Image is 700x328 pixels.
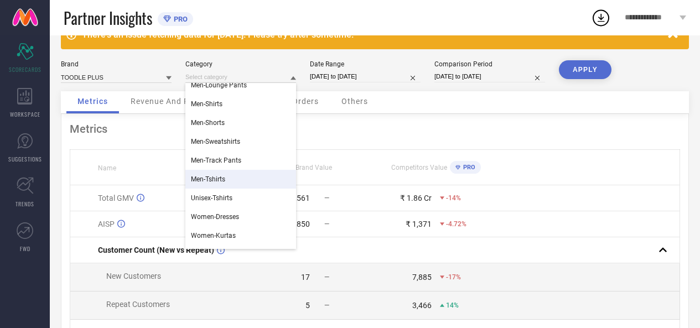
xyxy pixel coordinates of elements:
[185,71,296,83] input: Select category
[185,207,296,226] div: Women-Dresses
[191,157,241,164] span: Men-Track Pants
[185,113,296,132] div: Men-Shorts
[341,97,368,106] span: Others
[295,164,332,171] span: Brand Value
[20,244,30,253] span: FWD
[324,194,329,202] span: —
[412,301,432,310] div: 3,466
[324,220,329,228] span: —
[106,272,161,280] span: New Customers
[446,194,461,202] span: -14%
[446,220,466,228] span: -4.72%
[98,246,214,254] span: Customer Count (New vs Repeat)
[185,132,296,151] div: Men-Sweatshirts
[591,8,611,28] div: Open download list
[191,81,247,89] span: Men-Lounge Pants
[191,138,240,145] span: Men-Sweatshirts
[559,60,611,79] button: APPLY
[191,194,232,202] span: Unisex-Tshirts
[8,155,42,163] span: SUGGESTIONS
[185,60,296,68] div: Category
[310,71,421,82] input: Select date range
[131,97,211,106] span: Revenue And Pricing
[185,170,296,189] div: Men-Tshirts
[10,110,40,118] span: WORKSPACE
[324,273,329,281] span: —
[412,273,432,282] div: 7,885
[185,76,296,95] div: Men-Lounge Pants
[185,151,296,170] div: Men-Track Pants
[61,60,172,68] div: Brand
[98,164,116,172] span: Name
[305,301,310,310] div: 5
[324,301,329,309] span: —
[460,164,475,171] span: PRO
[400,194,432,202] div: ₹ 1.86 Cr
[191,100,222,108] span: Men-Shirts
[106,300,170,309] span: Repeat Customers
[15,200,34,208] span: TRENDS
[406,220,432,228] div: ₹ 1,371
[185,95,296,113] div: Men-Shirts
[77,97,108,106] span: Metrics
[284,220,310,228] div: ₹ 1,850
[98,220,115,228] span: AISP
[9,65,42,74] span: SCORECARDS
[446,301,459,309] span: 14%
[191,213,239,221] span: Women-Dresses
[446,273,461,281] span: -17%
[310,60,421,68] div: Date Range
[434,71,545,82] input: Select comparison period
[185,189,296,207] div: Unisex-Tshirts
[391,164,447,171] span: Competitors Value
[98,194,134,202] span: Total GMV
[301,273,310,282] div: 17
[185,245,296,264] div: Women-Kurtis
[64,7,152,29] span: Partner Insights
[191,175,225,183] span: Men-Tshirts
[185,226,296,245] div: Women-Kurtas
[434,60,545,68] div: Comparison Period
[70,122,680,136] div: Metrics
[191,119,225,127] span: Men-Shorts
[171,15,188,23] span: PRO
[191,232,236,240] span: Women-Kurtas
